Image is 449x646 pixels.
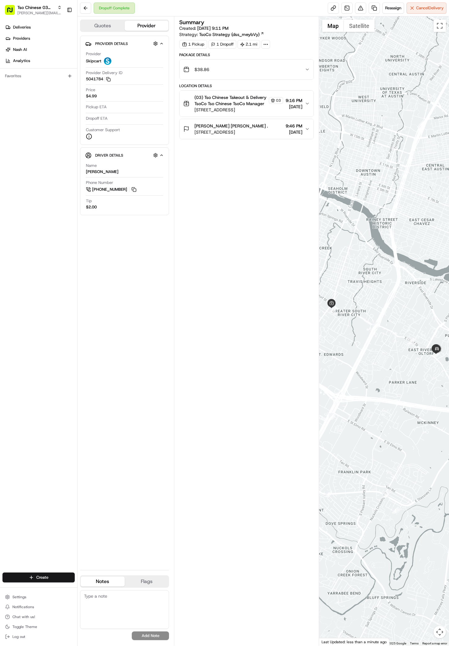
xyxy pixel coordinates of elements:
button: Create [2,572,75,582]
a: Deliveries [2,22,77,32]
span: 03 [276,98,281,103]
div: 1 Dropoff [208,40,236,49]
span: Nash AI [13,47,27,52]
span: Settings [12,595,26,599]
span: (03) Tso Chinese Takeout & Delivery TsoCo Tso Chinese TsoCo Manager [194,94,267,107]
span: Toggle Theme [12,624,37,629]
span: Provider Delivery ID [86,70,122,76]
span: 9:46 PM [286,123,302,129]
button: Toggle fullscreen view [433,20,446,32]
span: $4.99 [86,93,97,99]
button: Tso Chinese 03 TsoCo [17,4,55,11]
button: Toggle Theme [2,622,75,631]
span: Create [36,575,48,580]
button: Log out [2,632,75,641]
button: Provider Details [85,38,164,49]
span: Reassign [385,5,401,11]
span: Cancel Delivery [416,5,444,11]
button: CancelDelivery [407,2,447,14]
div: [PERSON_NAME] [86,169,118,175]
span: Price [86,87,95,93]
button: Settings [2,593,75,601]
span: Driver Details [95,153,123,158]
div: Package Details [179,52,313,57]
button: Provider [125,21,169,31]
button: Quotes [81,21,125,31]
div: 7 [329,306,336,313]
div: 1 Pickup [179,40,207,49]
div: 9 [407,338,414,345]
button: Show street map [322,20,344,32]
span: Analytics [13,58,30,64]
div: $2.00 [86,204,97,210]
div: Location Details [179,83,313,88]
span: Providers [13,36,30,41]
span: Dropoff ETA [86,116,108,121]
a: Nash AI [2,45,77,55]
span: Tip [86,198,92,204]
span: Log out [12,634,25,639]
button: Reassign [382,2,404,14]
span: [DATE] 9:11 PM [197,25,229,31]
span: [STREET_ADDRESS] [194,129,268,135]
span: Customer Support [86,127,120,133]
div: 8 [372,322,379,329]
div: Favorites [2,71,75,81]
button: Show satellite imagery [344,20,375,32]
div: 4 [329,413,336,420]
span: [DATE] [286,104,302,110]
span: TsoCo Strategy (dss_meybVy) [199,31,260,38]
span: 9:16 PM [286,97,302,104]
div: 2.1 mi [238,40,260,49]
button: Map camera controls [433,626,446,638]
button: (03) Tso Chinese Takeout & Delivery TsoCo Tso Chinese TsoCo Manager03[STREET_ADDRESS]9:16 PM[DATE] [180,91,313,117]
h3: Summary [179,20,204,25]
div: 1 [392,507,399,514]
img: profile_skipcart_partner.png [104,57,111,65]
a: Report a map error [422,642,447,645]
button: Chat with us! [2,613,75,621]
span: [STREET_ADDRESS] [194,107,283,113]
span: Provider [86,51,101,57]
span: Provider Details [95,41,128,46]
span: Chat with us! [12,614,35,619]
div: Strategy: [179,31,264,38]
button: [PERSON_NAME] [PERSON_NAME] .[STREET_ADDRESS]9:46 PM[DATE] [180,119,313,139]
button: Driver Details [85,150,164,160]
span: Created: [179,25,229,31]
a: Analytics [2,56,77,66]
span: Phone Number [86,180,113,185]
span: [PERSON_NAME] [PERSON_NAME] . [194,123,268,129]
span: [PHONE_NUMBER] [92,187,127,192]
div: Last Updated: less than a minute ago [319,638,389,646]
a: Providers [2,33,77,43]
div: 3 [325,490,332,497]
a: Terms (opens in new tab) [410,642,419,645]
span: Deliveries [13,25,31,30]
a: [PHONE_NUMBER] [86,186,137,193]
a: TsoCo Strategy (dss_meybVy) [199,31,264,38]
button: Flags [125,577,169,586]
button: 5041784 [86,76,111,82]
button: Notes [81,577,125,586]
span: Notifications [12,604,34,609]
button: $38.86 [180,60,313,79]
a: Open this area in Google Maps (opens a new window) [321,638,341,646]
div: 2 [382,492,389,498]
span: Pickup ETA [86,104,107,110]
span: $38.86 [194,66,209,73]
img: Google [321,638,341,646]
span: Name [86,163,97,168]
span: [DATE] [286,129,302,135]
button: Notifications [2,603,75,611]
span: Skipcart [86,58,101,64]
button: Tso Chinese 03 TsoCo[PERSON_NAME][EMAIL_ADDRESS][DOMAIN_NAME] [2,2,64,17]
div: 10 [433,350,440,357]
button: [PERSON_NAME][EMAIL_ADDRESS][DOMAIN_NAME] [17,11,62,16]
